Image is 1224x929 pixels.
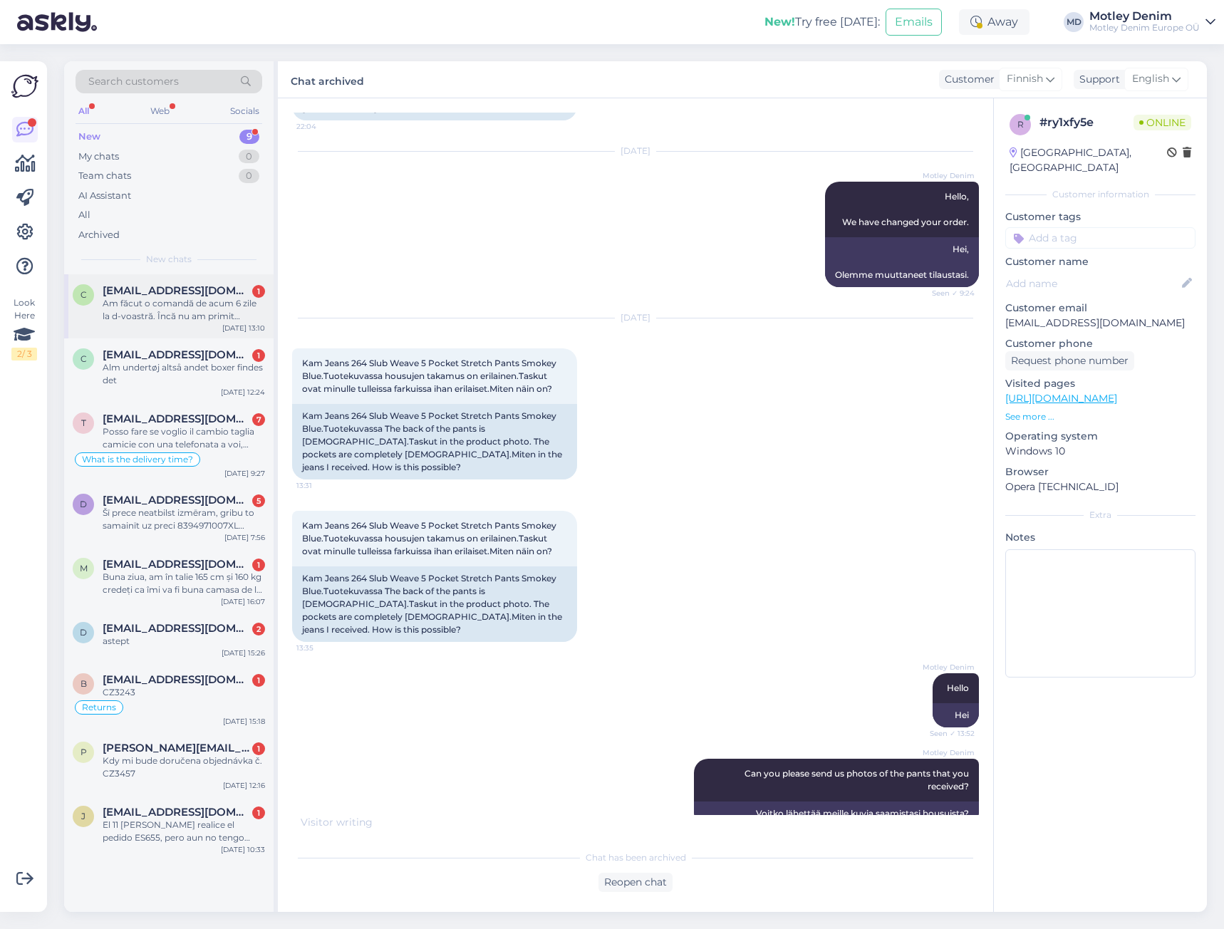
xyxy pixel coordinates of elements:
[252,494,265,507] div: 5
[694,801,979,826] div: Voitko lähettää meille kuvia saamistasi housuista?
[252,742,265,755] div: 1
[252,623,265,635] div: 2
[292,311,979,324] div: [DATE]
[1005,530,1196,545] p: Notes
[1005,392,1117,405] a: [URL][DOMAIN_NAME]
[1005,479,1196,494] p: Opera [TECHNICAL_ID]
[921,747,975,758] span: Motley Denim
[292,404,577,479] div: Kam Jeans 264 Slub Weave 5 Pocket Stretch Pants Smokey Blue.Tuotekuvassa The back of the pants is...
[80,563,88,574] span: m
[146,253,192,266] span: New chats
[76,102,92,120] div: All
[82,455,193,464] span: What is the delivery time?
[81,289,87,300] span: c
[1005,209,1196,224] p: Customer tags
[78,169,131,183] div: Team chats
[1005,254,1196,269] p: Customer name
[1005,227,1196,249] input: Add a tag
[11,296,37,360] div: Look Here
[78,150,119,164] div: My chats
[1039,114,1134,131] div: # ry1xfy5e
[103,571,265,596] div: Buna ziua, am în talie 165 cm și 160 kg credeți ca îmi va fi buna camasa de la dvs ? În caz contr...
[224,468,265,479] div: [DATE] 9:27
[933,703,979,727] div: Hei
[224,532,265,543] div: [DATE] 7:56
[252,285,265,298] div: 1
[1005,465,1196,479] p: Browser
[147,102,172,120] div: Web
[939,72,995,87] div: Customer
[1089,22,1200,33] div: Motley Denim Europe OÜ
[80,499,87,509] span: d
[221,387,265,398] div: [DATE] 12:24
[1005,444,1196,459] p: Windows 10
[296,643,350,653] span: 13:35
[1007,71,1043,87] span: Finnish
[886,9,942,36] button: Emails
[239,130,259,144] div: 9
[921,728,975,739] span: Seen ✓ 13:52
[825,237,979,287] div: Hei, Olemme muuttaneet tilaustasi.
[1005,376,1196,391] p: Visited pages
[921,170,975,181] span: Motley Denim
[292,815,979,830] div: Visitor writing
[1134,115,1191,130] span: Online
[292,566,577,642] div: Kam Jeans 264 Slub Weave 5 Pocket Stretch Pants Smokey Blue.Tuotekuvassa The back of the pants is...
[1005,316,1196,331] p: [EMAIL_ADDRESS][DOMAIN_NAME]
[239,150,259,164] div: 0
[81,747,87,757] span: p
[103,425,265,451] div: Posso fare se voglio il cambio taglia camicie con una telefonata a voi, fanno tutti così. È più s...
[103,507,265,532] div: Šī prece neatbilst izmēram, gribu to samainīt uz preci 8394971007XL [PERSON_NAME]-PI Sweatpants A...
[103,558,251,571] span: mysterclau@gmail.com
[227,102,262,120] div: Socials
[1006,276,1179,291] input: Add name
[302,520,559,556] span: Kam Jeans 264 Slub Weave 5 Pocket Stretch Pants Smokey Blue.Tuotekuvassa housujen takamus on eril...
[103,412,251,425] span: t.bruschetti58@gmail.com
[239,169,259,183] div: 0
[373,816,375,829] span: .
[103,742,251,754] span: petra.hans.buechu@email.cz
[1089,11,1200,22] div: Motley Denim
[921,662,975,673] span: Motley Denim
[586,851,686,864] span: Chat has been archived
[252,559,265,571] div: 1
[78,228,120,242] div: Archived
[81,353,87,364] span: c
[223,716,265,727] div: [DATE] 15:18
[222,648,265,658] div: [DATE] 15:26
[598,873,673,892] div: Reopen chat
[1005,188,1196,201] div: Customer information
[103,297,265,323] div: Am făcut o comandă de acum 6 zile la d-voastră. Încă nu am primit coletul. Dacă astăzi nu imi aju...
[81,811,85,821] span: j
[1005,351,1134,370] div: Request phone number
[103,622,251,635] span: djo.razvan@gmail.com
[78,130,100,144] div: New
[103,361,265,387] div: Alm undertøj altså andet boxer findes det
[11,73,38,100] img: Askly Logo
[764,14,880,31] div: Try free [DATE]:
[291,70,364,89] label: Chat archived
[1089,11,1215,33] a: Motley DenimMotley Denim Europe OÜ
[103,819,265,844] div: El 11 [PERSON_NAME] realice el pedido ES655, pero aun no tengo confirmación de envío
[82,703,116,712] span: Returns
[1017,119,1024,130] span: r
[223,780,265,791] div: [DATE] 12:16
[80,627,87,638] span: d
[302,358,559,394] span: Kam Jeans 264 Slub Weave 5 Pocket Stretch Pants Smokey Blue.Tuotekuvassa housujen takamus on eril...
[1132,71,1169,87] span: English
[252,413,265,426] div: 7
[78,189,131,203] div: AI Assistant
[1005,336,1196,351] p: Customer phone
[11,348,37,360] div: 2 / 3
[103,635,265,648] div: astept
[221,596,265,607] div: [DATE] 16:07
[222,323,265,333] div: [DATE] 13:10
[103,754,265,780] div: Kdy mi bude doručena objednávka č. CZ3457
[296,121,350,132] span: 22:04
[103,494,251,507] span: danabridaka@inbox.lv
[221,844,265,855] div: [DATE] 10:33
[103,348,251,361] span: cm.vilslev@live.dk
[81,417,86,428] span: t
[252,349,265,362] div: 1
[81,678,87,689] span: b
